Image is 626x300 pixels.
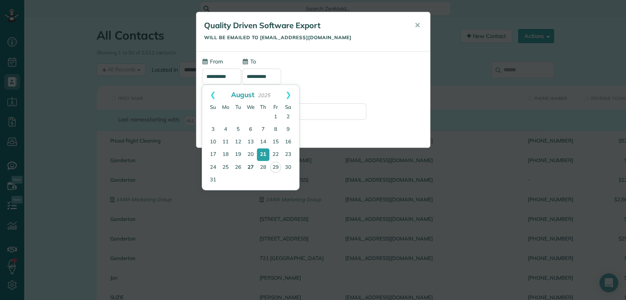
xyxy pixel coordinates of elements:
a: 19 [232,148,244,161]
a: 8 [269,123,282,136]
a: 30 [282,161,294,174]
a: 16 [282,136,294,148]
label: From [202,58,223,65]
a: 17 [207,148,219,161]
span: 2025 [258,92,270,98]
a: 10 [207,136,219,148]
span: ✕ [414,21,420,30]
a: 20 [244,148,257,161]
span: Friday [273,104,278,110]
a: 4 [219,123,232,136]
a: 21 [257,148,269,161]
a: 25 [219,161,232,174]
span: Saturday [285,104,291,110]
a: 3 [207,123,219,136]
a: Next [278,85,299,105]
a: 22 [269,148,282,161]
span: Sunday [210,104,216,110]
h5: Will be emailed to [EMAIL_ADDRESS][DOMAIN_NAME] [204,35,404,40]
a: 26 [232,161,244,174]
a: 29 [270,162,281,173]
label: (Optional) Send a copy of this email to: [202,92,424,100]
span: Thursday [260,104,266,110]
a: 5 [232,123,244,136]
a: 28 [257,161,269,174]
a: 7 [257,123,269,136]
a: 15 [269,136,282,148]
a: 14 [257,136,269,148]
h5: Quality Driven Software Export [204,20,404,31]
a: 2 [282,111,294,123]
a: 9 [282,123,294,136]
label: To [242,58,256,65]
span: August [231,90,255,99]
a: 6 [244,123,257,136]
a: 27 [244,161,257,174]
a: Prev [202,85,224,105]
span: Wednesday [247,104,255,110]
a: 31 [207,174,219,186]
span: Tuesday [235,104,241,110]
a: 11 [219,136,232,148]
a: 23 [282,148,294,161]
a: 12 [232,136,244,148]
a: 13 [244,136,257,148]
span: Monday [222,104,229,110]
a: 24 [207,161,219,174]
a: 18 [219,148,232,161]
a: 1 [269,111,282,123]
